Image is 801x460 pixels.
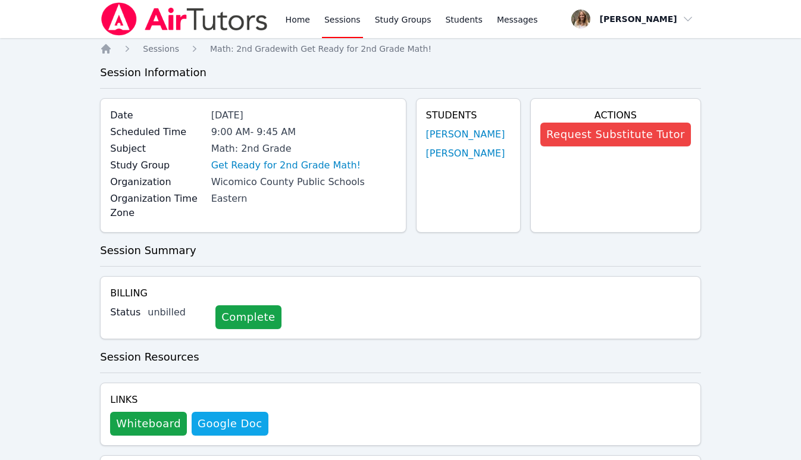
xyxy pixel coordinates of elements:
a: Complete [215,305,281,329]
span: Math: 2nd Grade with Get Ready for 2nd Grade Math! [210,44,431,54]
label: Scheduled Time [110,125,204,139]
label: Date [110,108,204,123]
span: Sessions [143,44,179,54]
h3: Session Resources [100,349,701,365]
div: 9:00 AM - 9:45 AM [211,125,396,139]
div: Wicomico County Public Schools [211,175,396,189]
a: Google Doc [192,412,268,436]
h3: Session Information [100,64,701,81]
a: [PERSON_NAME] [426,146,505,161]
div: unbilled [148,305,206,320]
a: Math: 2nd Gradewith Get Ready for 2nd Grade Math! [210,43,431,55]
button: Whiteboard [110,412,187,436]
div: Eastern [211,192,396,206]
label: Organization [110,175,204,189]
a: [PERSON_NAME] [426,127,505,142]
h4: Links [110,393,268,407]
span: Messages [497,14,538,26]
h4: Students [426,108,511,123]
button: Request Substitute Tutor [540,123,691,146]
a: Get Ready for 2nd Grade Math! [211,158,361,173]
label: Status [110,305,140,320]
h4: Actions [540,108,691,123]
h4: Billing [110,286,691,301]
img: Air Tutors [100,2,268,36]
nav: Breadcrumb [100,43,701,55]
div: Math: 2nd Grade [211,142,396,156]
label: Organization Time Zone [110,192,204,220]
label: Study Group [110,158,204,173]
h3: Session Summary [100,242,701,259]
div: [DATE] [211,108,396,123]
a: Sessions [143,43,179,55]
label: Subject [110,142,204,156]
